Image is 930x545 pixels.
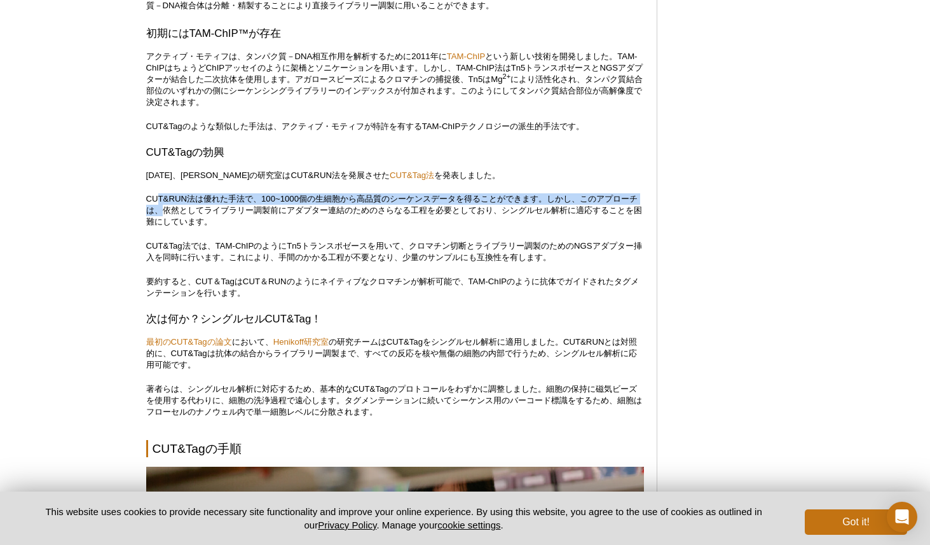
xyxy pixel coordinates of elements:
p: This website uses cookies to provide necessary site functionality and improve your online experie... [24,505,784,532]
p: において、 の研究チームはCUT&Tagをシングルセル解析に適用しました。CUT&RUNとは対照的に、CUT&Tagは抗体の結合からライブラリー調製まで、すべての反応を核や無傷の細胞の内部で行う... [146,336,644,371]
button: cookie settings [437,520,500,530]
h3: CUT&Tagの勃興 [146,145,644,160]
p: アクティブ・モティフは、タンパク質－DNA相互作用を解析するために2011年に という新しい技術を開発しました。TAM-ChIPはちょうどChIPアッセイのように架橋とソニケーションを用います。... [146,51,644,108]
a: Privacy Policy [318,520,376,530]
p: CUT&RUN法は優れた手法で、100~1000個の生細胞から高品質のシーケンスデータを得ることができます。しかし、このアプローチは、依然としてライブラリー調製前にアダプター連結のためのさらなる... [146,193,644,228]
a: CUT&Tag法 [390,170,434,180]
button: Got it! [805,509,906,535]
p: CUT&Tagのような類似した手法は、アクティブ・モティフが特許を有するTAM-ChIPテクノロジーの派生的手法です。 [146,121,644,132]
p: [DATE]、[PERSON_NAME]の研究室はCUT&RUN法を発展させた を発表しました。 [146,170,644,181]
a: 最初のCUT&Tagの論文 [146,337,232,347]
p: CUT&Tag法では、TAM-ChIPのようにTn5トランスポゼースを用いて、クロマチン切断とライブラリー調製のためのNGSアダプター挿入を同時に行います。これにより、手間のかかる工程が不要とな... [146,240,644,263]
p: 要約すると、CUT＆TagはCUT＆RUNのようにネイティブなクロマチンが解析可能で、TAM-ChIPのように抗体でガイドされたタグメンテーションを行います。 [146,276,644,299]
h3: 次は何か？シングルセルCUT&Tag！ [146,312,644,327]
div: Open Intercom Messenger [887,502,917,532]
h3: 初期にはTAM-ChIP™が存在 [146,26,644,41]
h2: CUT&Tagの手順 [146,440,644,457]
sup: 2+ [503,72,511,80]
a: TAM-ChIP [447,52,486,61]
p: 著者らは、シングルセル解析に対応するため、基本的なCUT&Tagのプロトコールをわずかに調整しました。細胞の保持に磁気ビーズを使用する代わりに、細胞の洗浄過程で遠心します。タグメンテーションに続... [146,383,644,418]
a: Henikoff研究室 [273,337,329,347]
